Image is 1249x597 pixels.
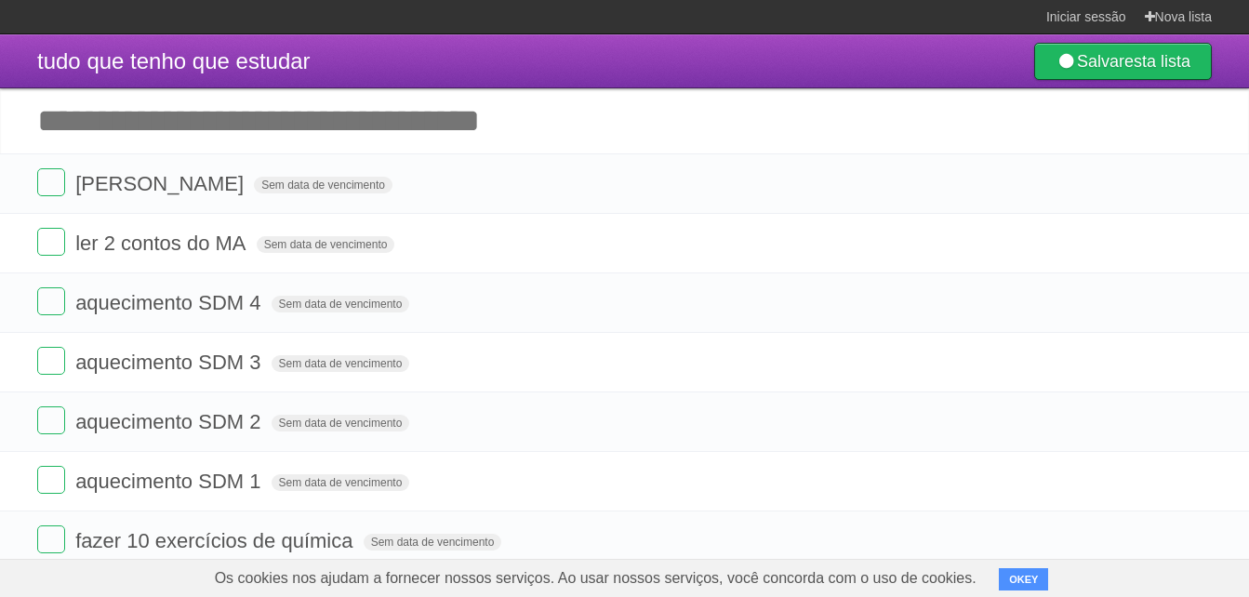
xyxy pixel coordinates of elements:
span: Sem data de vencimento [272,415,410,431]
span: Sem data de vencimento [272,355,410,372]
label: Done [37,525,65,553]
label: Done [37,228,65,256]
span: tudo que tenho que estudar [37,48,311,73]
span: Os cookies nos ajudam a fornecer nossos serviços. Ao usar nossos serviços, você concorda com o us... [196,560,995,597]
span: aquecimento SDM 4 [75,291,265,314]
label: Done [37,168,65,196]
span: Sem data de vencimento [254,177,392,193]
label: Done [37,406,65,434]
b: esta lista [1124,52,1190,71]
span: [PERSON_NAME] [75,172,248,195]
label: Done [37,287,65,315]
span: Sem data de vencimento [364,534,502,551]
span: ler 2 contos do MA [75,232,250,255]
label: Done [37,466,65,494]
span: Sem data de vencimento [272,296,410,312]
span: Sem data de vencimento [257,236,395,253]
a: Salvaresta lista [1034,43,1212,80]
span: aquecimento SDM 3 [75,351,265,374]
span: fazer 10 exercícios de química [75,529,357,552]
font: Salvar [1077,52,1190,71]
label: Done [37,347,65,375]
span: Sem data de vencimento [272,474,410,491]
button: OKEY [999,568,1048,590]
span: aquecimento SDM 2 [75,410,265,433]
span: aquecimento SDM 1 [75,470,265,493]
font: Nova lista [1155,9,1212,24]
